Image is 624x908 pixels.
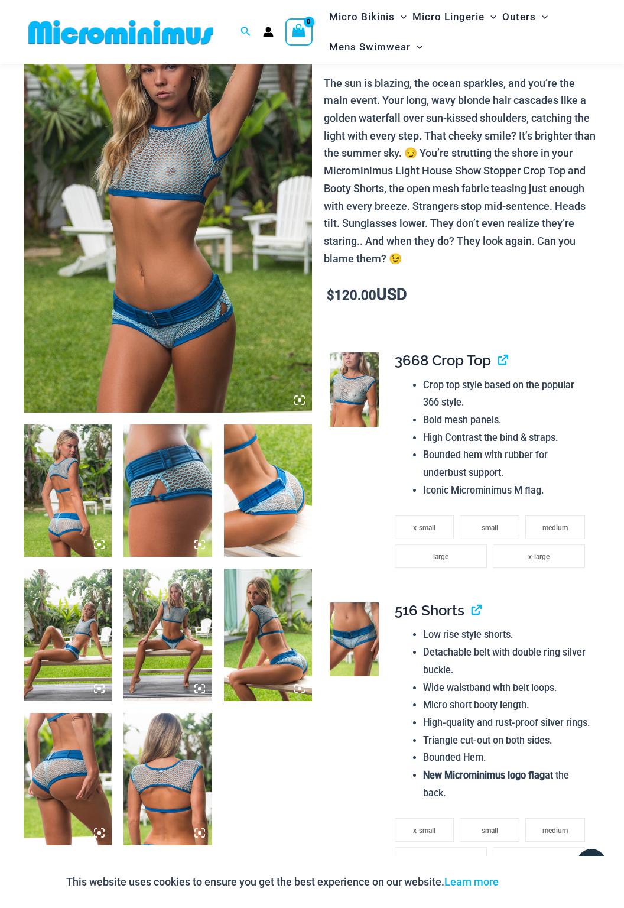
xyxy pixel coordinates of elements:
[413,524,435,532] span: x-small
[224,424,312,557] img: Lighthouse Blues 3668 Crop Top 516 Short
[285,18,313,46] a: View Shopping Cart, empty
[326,32,425,62] a: Mens SwimwearMenu ToggleMenu Toggle
[330,602,379,677] img: Lighthouse Blues 516 Short
[123,424,212,557] img: Lighthouse Blues 516 Short
[324,286,600,304] p: USD
[433,855,448,864] span: large
[395,847,487,871] li: large
[482,524,498,532] span: small
[423,696,591,714] li: Micro short booty length.
[493,847,585,871] li: x-large
[123,713,212,845] img: Lighthouse Blues 3668 Crop Top
[482,826,498,835] span: small
[423,732,591,750] li: Triangle cut-out on both sides.
[411,32,422,62] span: Menu Toggle
[263,27,274,37] a: Account icon link
[123,569,212,701] img: Lighthouse Blues 3668 Crop Top 516 Short
[485,2,496,32] span: Menu Toggle
[528,855,550,864] span: x-large
[395,352,491,369] span: 3668 Crop Top
[395,818,454,842] li: x-small
[502,2,536,32] span: Outers
[493,544,585,568] li: x-large
[499,2,551,32] a: OutersMenu ToggleMenu Toggle
[542,826,568,835] span: medium
[329,2,395,32] span: Micro Bikinis
[24,424,112,557] img: Lighthouse Blues 3668 Crop Top 516 Short
[525,818,585,842] li: medium
[423,482,591,500] li: Iconic Microminimus M flag.
[412,2,485,32] span: Micro Lingerie
[423,429,591,447] li: High Contrast the bind & straps.
[66,873,499,891] p: This website uses cookies to ensure you get the best experience on our website.
[24,19,218,46] img: MM SHOP LOGO FLAT
[327,288,376,303] bdi: 120.00
[460,818,519,842] li: small
[24,569,112,701] img: Lighthouse Blues 3668 Crop Top 516 Short
[395,515,454,539] li: x-small
[423,446,591,481] li: Bounded hem with rubber for underbust support.
[423,749,591,767] li: Bounded Hem.
[423,411,591,429] li: Bold mesh panels.
[423,770,545,781] strong: New Microminimus logo flag
[444,875,499,888] a: Learn more
[326,2,409,32] a: Micro BikinisMenu ToggleMenu Toggle
[423,626,591,644] li: Low rise style shorts.
[395,544,487,568] li: large
[525,515,585,539] li: medium
[536,2,548,32] span: Menu Toggle
[395,602,464,619] span: 516 Shorts
[423,714,591,732] li: High-quality and rust-proof silver rings.
[395,2,407,32] span: Menu Toggle
[508,868,558,896] button: Accept
[413,826,435,835] span: x-small
[423,679,591,697] li: Wide waistband with belt loops.
[423,377,591,411] li: Crop top style based on the popular 366 style.
[423,767,591,802] li: at the back.
[460,515,519,539] li: small
[423,644,591,679] li: Detachable belt with double ring silver buckle.
[329,32,411,62] span: Mens Swimwear
[240,25,251,40] a: Search icon link
[409,2,499,32] a: Micro LingerieMenu ToggleMenu Toggle
[542,524,568,532] span: medium
[327,288,334,303] span: $
[433,553,448,561] span: large
[528,553,550,561] span: x-large
[224,569,312,701] img: Lighthouse Blues 3668 Crop Top 516 Short
[324,74,600,268] p: The sun is blazing, the ocean sparkles, and you’re the main event. Your long, wavy blonde hair ca...
[24,713,112,845] img: Lighthouse Blues 516 Short
[330,352,379,427] img: Lighthouse Blues 3668 Crop Top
